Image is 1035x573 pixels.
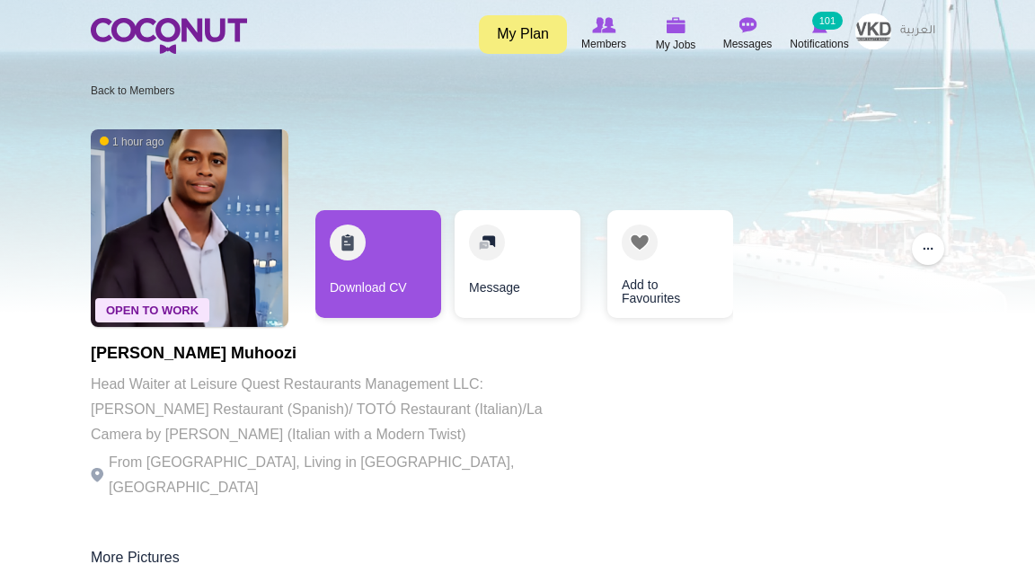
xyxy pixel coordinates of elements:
span: Members [581,35,626,53]
a: Back to Members [91,84,174,97]
div: 1 / 3 [315,210,441,327]
img: Browse Members [592,17,615,33]
div: 3 / 3 [594,210,720,327]
a: My Plan [479,15,567,54]
small: 101 [812,12,843,30]
div: 2 / 3 [455,210,580,327]
img: Home [91,18,247,54]
a: Add to Favourites [607,210,733,318]
span: Notifications [790,35,848,53]
span: Open To Work [95,298,209,322]
img: Messages [739,17,756,33]
a: Message [455,210,580,318]
span: 1 hour ago [100,135,164,150]
span: Messages [723,35,773,53]
a: العربية [891,13,944,49]
p: From [GEOGRAPHIC_DATA], Living in [GEOGRAPHIC_DATA], [GEOGRAPHIC_DATA] [91,450,585,500]
button: ... [912,233,944,265]
h1: [PERSON_NAME] Muhoozi [91,345,585,363]
img: My Jobs [666,17,686,33]
a: Browse Members Members [568,13,640,55]
p: Head Waiter at Leisure Quest Restaurants Management LLC: [PERSON_NAME] Restaurant (Spanish)/ TOTÓ... [91,372,585,447]
img: Notifications [812,17,827,33]
a: Download CV [315,210,441,318]
a: Notifications Notifications 101 [783,13,855,55]
a: Messages Messages [712,13,783,55]
a: My Jobs My Jobs [640,13,712,56]
span: My Jobs [656,36,696,54]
